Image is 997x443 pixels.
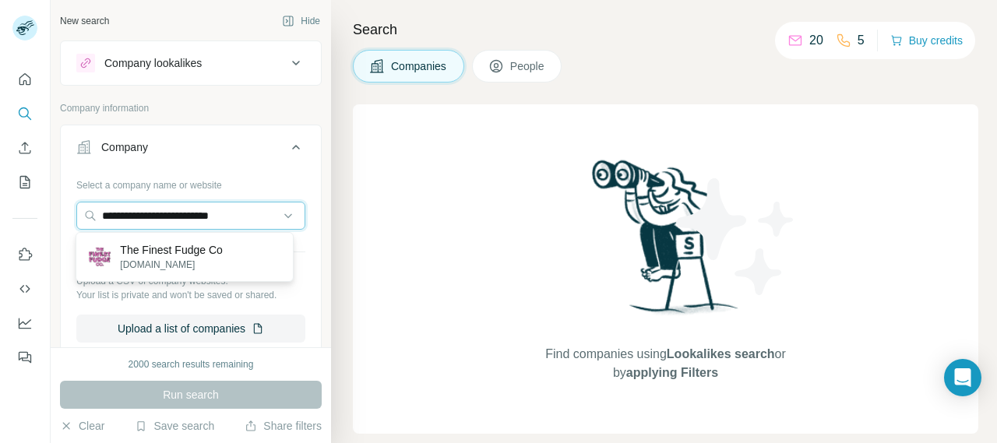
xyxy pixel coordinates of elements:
span: Companies [391,58,448,74]
div: Company [101,139,148,155]
p: Company information [60,101,322,115]
button: Dashboard [12,309,37,337]
button: Use Surfe on LinkedIn [12,241,37,269]
button: Hide [271,9,331,33]
h4: Search [353,19,978,40]
button: Enrich CSV [12,134,37,162]
div: 2000 search results remaining [129,357,254,371]
button: Search [12,100,37,128]
span: Lookalikes search [667,347,775,360]
button: Quick start [12,65,37,93]
button: Buy credits [890,30,963,51]
button: Company lookalikes [61,44,321,82]
img: The Finest Fudge Co [89,248,111,265]
p: 5 [858,31,865,50]
p: [DOMAIN_NAME] [120,258,223,272]
div: Select a company name or website [76,172,305,192]
span: applying Filters [626,366,718,379]
span: People [510,58,546,74]
img: Surfe Illustration - Stars [666,167,806,307]
div: New search [60,14,109,28]
p: 20 [809,31,823,50]
p: Your list is private and won't be saved or shared. [76,288,305,302]
button: Clear [60,418,104,434]
button: Feedback [12,343,37,371]
img: Surfe Illustration - Woman searching with binoculars [585,156,747,329]
div: Company lookalikes [104,55,202,71]
button: My lists [12,168,37,196]
button: Share filters [245,418,322,434]
button: Company [61,128,321,172]
button: Save search [135,418,214,434]
button: Use Surfe API [12,275,37,303]
div: Open Intercom Messenger [944,359,981,396]
button: Upload a list of companies [76,315,305,343]
p: The Finest Fudge Co [120,242,223,258]
span: Find companies using or by [541,345,790,382]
